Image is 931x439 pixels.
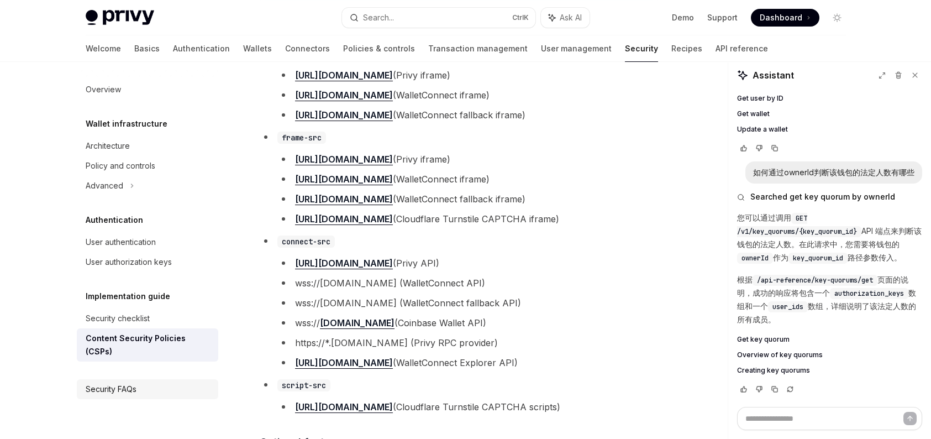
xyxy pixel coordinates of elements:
a: User management [541,35,612,62]
span: user_ids [772,302,803,311]
button: Toggle dark mode [828,9,846,27]
code: frame-src [277,132,326,144]
li: (Privy iframe) [277,67,658,83]
a: Authentication [173,35,230,62]
h5: Authentication [86,213,143,227]
span: Dashboard [760,12,802,23]
a: [URL][DOMAIN_NAME] [295,90,393,101]
a: [URL][DOMAIN_NAME] [295,70,393,81]
li: (WalletConnect fallback iframe) [277,191,658,207]
a: Get key quorum [737,335,922,344]
a: Update a wallet [737,125,922,134]
p: 您可以通过调用 API 端点来判断该钱包的法定人数。在此请求中，您需要将钱包的 作为 路径参数传入。 [737,211,922,264]
span: authorization_keys [834,289,904,298]
a: Demo [672,12,694,23]
a: Content Security Policies (CSPs) [77,328,218,362]
span: Ask AI [560,12,582,23]
div: 如何通过ownerId判断该钱包的法定人数有哪些 [753,167,914,178]
li: https://*.[DOMAIN_NAME] (Privy RPC provider) [277,335,658,351]
div: Architecture [86,139,130,153]
div: Security FAQs [86,383,136,396]
div: Content Security Policies (CSPs) [86,332,212,358]
a: Architecture [77,136,218,156]
div: Policy and controls [86,159,155,173]
code: connect-src [277,236,335,248]
a: API reference [716,35,768,62]
li: wss://[DOMAIN_NAME] (WalletConnect API) [277,275,658,291]
a: [URL][DOMAIN_NAME] [295,213,393,225]
li: (Cloudflare Turnstile CAPTCHA iframe) [277,211,658,227]
a: [URL][DOMAIN_NAME] [295,154,393,165]
span: Creating key quorums [737,366,810,375]
div: Advanced [86,179,123,192]
a: [DOMAIN_NAME] [320,317,395,329]
li: (Privy iframe) [277,151,658,167]
a: Policies & controls [343,35,415,62]
a: Support [707,12,738,23]
a: [URL][DOMAIN_NAME] [295,109,393,121]
button: Send message [903,412,917,425]
a: Security FAQs [77,379,218,399]
a: Wallets [243,35,272,62]
a: Security checklist [77,309,218,328]
div: Security checklist [86,312,150,325]
li: wss://[DOMAIN_NAME] (WalletConnect fallback API) [277,295,658,311]
a: User authorization keys [77,252,218,272]
div: Search... [363,11,394,24]
a: Recipes [671,35,702,62]
a: Overview of key quorums [737,351,922,359]
a: Basics [134,35,160,62]
a: [URL][DOMAIN_NAME] [295,357,393,369]
button: Ask AI [541,8,590,28]
button: Searched get key quorum by ownerId [737,191,922,202]
a: Get user by ID [737,94,922,103]
a: Get wallet [737,109,922,118]
a: Dashboard [751,9,819,27]
h5: Wallet infrastructure [86,117,167,130]
button: Search...CtrlK [342,8,535,28]
span: Get key quorum [737,335,790,344]
span: /api-reference/key-quorums/get [757,276,873,285]
code: script-src [277,379,330,391]
span: Searched get key quorum by ownerId [750,191,895,202]
li: (WalletConnect iframe) [277,171,658,187]
li: (WalletConnect Explorer API) [277,355,658,370]
p: 根据 页面的说明，成功的响应将包含一个 数组和一个 数组，详细说明了该法定人数的所有成员。 [737,273,922,326]
h5: Implementation guide [86,290,170,303]
a: [URL][DOMAIN_NAME] [295,258,393,269]
span: Get wallet [737,109,770,118]
img: light logo [86,10,154,25]
span: ownerId [741,254,769,263]
a: Policy and controls [77,156,218,176]
a: [URL][DOMAIN_NAME] [295,401,393,413]
span: Update a wallet [737,125,788,134]
span: GET /v1/key_quorums/{key_quorum_id} [737,214,857,236]
a: Overview [77,80,218,100]
li: (Privy API) [277,255,658,271]
a: [URL][DOMAIN_NAME] [295,194,393,205]
li: wss:// (Coinbase Wallet API) [277,315,658,331]
li: (WalletConnect iframe) [277,87,658,103]
span: Overview of key quorums [737,351,823,359]
div: User authentication [86,236,156,249]
a: Security [625,35,658,62]
a: [URL][DOMAIN_NAME] [295,174,393,185]
a: Welcome [86,35,121,62]
span: Assistant [753,69,794,82]
li: (WalletConnect fallback iframe) [277,107,658,123]
span: Get user by ID [737,94,783,103]
span: key_quorum_id [793,254,843,263]
a: Connectors [285,35,330,62]
li: (Cloudflare Turnstile CAPTCHA scripts) [277,399,658,415]
a: Creating key quorums [737,366,922,375]
a: Transaction management [428,35,528,62]
span: Ctrl K [512,13,529,22]
div: Overview [86,83,121,96]
a: User authentication [77,232,218,252]
div: User authorization keys [86,255,172,269]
